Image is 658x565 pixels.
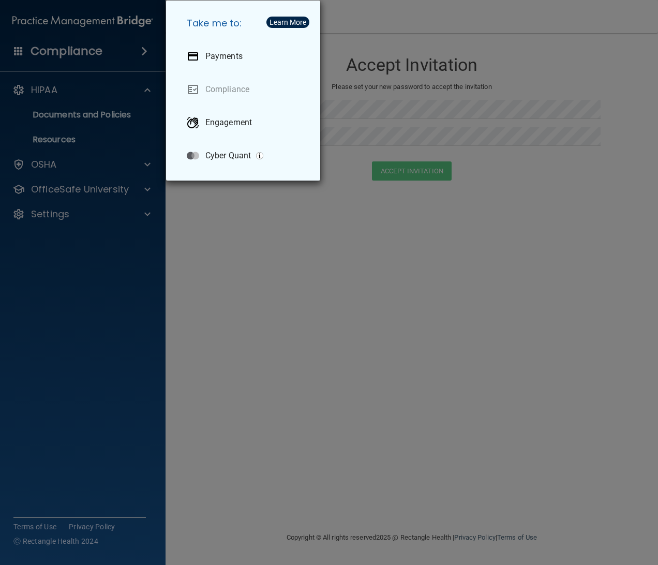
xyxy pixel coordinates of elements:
div: Learn More [270,19,306,26]
p: Engagement [205,117,252,128]
a: Compliance [178,75,312,104]
a: Cyber Quant [178,141,312,170]
a: Engagement [178,108,312,137]
a: Payments [178,42,312,71]
button: Learn More [266,17,309,28]
p: Payments [205,51,243,62]
iframe: Drift Widget Chat Controller [479,492,646,533]
h5: Take me to: [178,9,312,38]
p: Cyber Quant [205,151,251,161]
